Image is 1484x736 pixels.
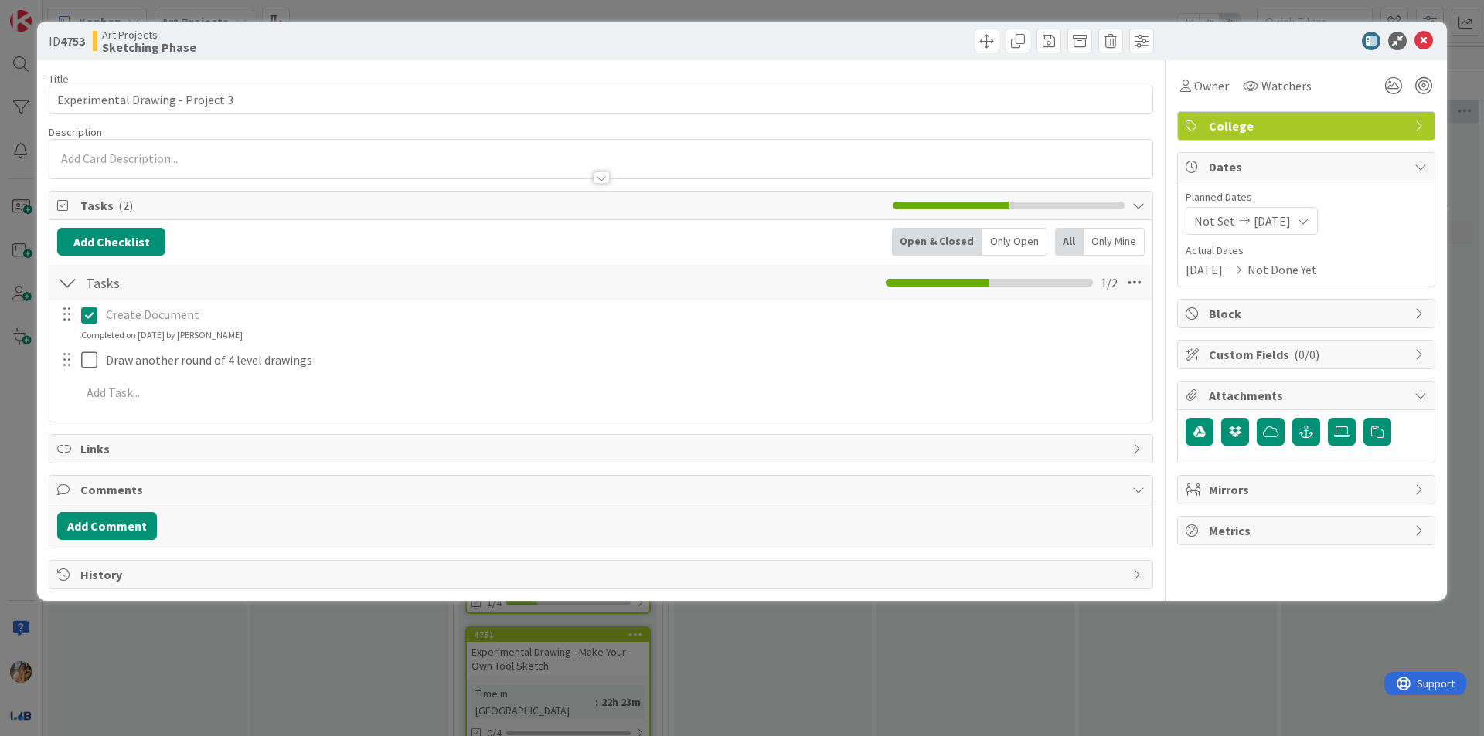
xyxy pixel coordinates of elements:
input: type card name here... [49,86,1153,114]
button: Add Comment [57,512,157,540]
b: 4753 [60,33,85,49]
div: Open & Closed [892,228,982,256]
input: Add Checklist... [80,269,428,297]
span: Dates [1209,158,1407,176]
span: Planned Dates [1186,189,1427,205]
span: Not Done Yet [1247,260,1317,279]
div: Only Open [982,228,1047,256]
span: Owner [1194,76,1229,95]
span: ID [49,32,85,50]
span: 1 / 2 [1101,273,1118,292]
span: Description [49,125,102,139]
p: Draw another round of 4 level drawings [106,351,1142,369]
span: Comments [80,480,1125,499]
span: [DATE] [1254,212,1291,230]
b: Sketching Phase [102,41,196,53]
span: Links [80,439,1125,458]
span: Metrics [1209,521,1407,540]
div: All [1055,228,1084,256]
span: Art Projects [102,29,196,41]
button: Add Checklist [57,228,165,256]
span: ( 0/0 ) [1294,347,1319,362]
span: Block [1209,304,1407,323]
p: Create Document [106,306,1142,324]
span: College [1209,117,1407,135]
span: Not Set [1194,212,1235,230]
span: Watchers [1261,76,1312,95]
div: Completed on [DATE] by [PERSON_NAME] [81,328,243,342]
span: ( 2 ) [118,198,133,213]
span: [DATE] [1186,260,1223,279]
span: Attachments [1209,386,1407,405]
span: Tasks [80,196,885,215]
span: History [80,565,1125,584]
span: Custom Fields [1209,345,1407,364]
div: Only Mine [1084,228,1145,256]
span: Support [32,2,70,21]
span: Mirrors [1209,480,1407,499]
label: Title [49,72,69,86]
span: Actual Dates [1186,243,1427,259]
